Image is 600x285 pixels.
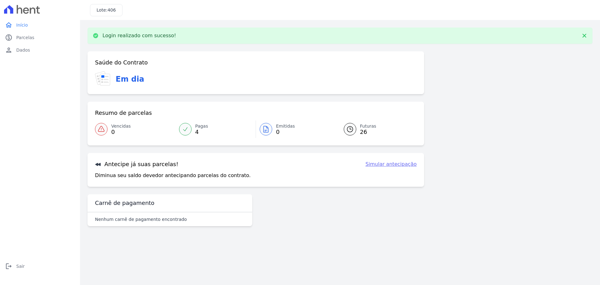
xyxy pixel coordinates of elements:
[5,46,12,54] i: person
[2,44,77,56] a: personDados
[2,260,77,272] a: logoutSair
[360,130,376,135] span: 26
[95,120,175,138] a: Vencidas 0
[16,263,25,269] span: Sair
[256,120,336,138] a: Emitidas 0
[116,74,144,85] h3: Em dia
[95,59,148,66] h3: Saúde do Contrato
[2,31,77,44] a: paidParcelas
[95,199,154,207] h3: Carnê de pagamento
[2,19,77,31] a: homeInício
[107,8,116,13] span: 406
[95,109,152,117] h3: Resumo de parcelas
[5,34,12,41] i: paid
[336,120,417,138] a: Futuras 26
[111,130,131,135] span: 0
[276,123,295,130] span: Emitidas
[16,34,34,41] span: Parcelas
[5,21,12,29] i: home
[16,47,30,53] span: Dados
[175,120,256,138] a: Pagas 4
[95,172,251,179] p: Diminua seu saldo devedor antecipando parcelas do contrato.
[102,33,176,39] p: Login realizado com sucesso!
[195,123,208,130] span: Pagas
[95,160,178,168] h3: Antecipe já suas parcelas!
[365,160,417,168] a: Simular antecipação
[16,22,28,28] span: Início
[5,262,12,270] i: logout
[97,7,116,13] h3: Lote:
[276,130,295,135] span: 0
[95,216,187,222] p: Nenhum carnê de pagamento encontrado
[195,130,208,135] span: 4
[360,123,376,130] span: Futuras
[111,123,131,130] span: Vencidas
